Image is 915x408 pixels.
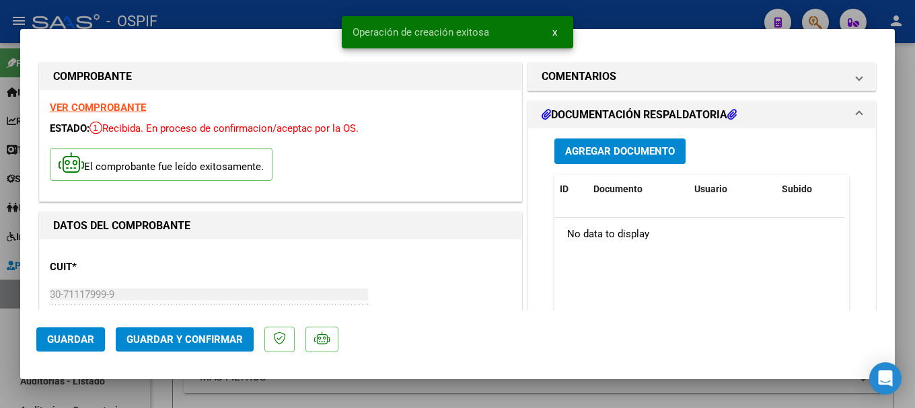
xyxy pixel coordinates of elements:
[36,327,105,352] button: Guardar
[554,218,844,251] div: No data to display
[554,138,686,163] button: Agregar Documento
[50,259,188,275] p: CUIT
[50,148,272,181] p: El comprobante fue leído exitosamente.
[53,219,190,232] strong: DATOS DEL COMPROBANTE
[542,20,568,44] button: x
[542,69,616,85] h1: COMENTARIOS
[116,327,254,352] button: Guardar y Confirmar
[593,183,643,194] span: Documento
[560,183,569,194] span: ID
[542,107,737,123] h1: DOCUMENTACIÓN RESPALDATORIA
[47,333,94,345] span: Guardar
[528,63,875,90] mat-expansion-panel-header: COMENTARIOS
[353,26,489,39] span: Operación de creación exitosa
[588,175,689,204] datatable-header-cell: Documento
[528,101,875,128] mat-expansion-panel-header: DOCUMENTACIÓN RESPALDATORIA
[50,101,146,114] a: VER COMPROBANTE
[694,183,727,194] span: Usuario
[782,183,812,194] span: Subido
[844,175,911,204] datatable-header-cell: Acción
[776,175,844,204] datatable-header-cell: Subido
[50,122,89,134] span: ESTADO:
[869,362,902,395] div: Open Intercom Messenger
[689,175,776,204] datatable-header-cell: Usuario
[53,70,132,83] strong: COMPROBANTE
[528,128,875,407] div: DOCUMENTACIÓN RESPALDATORIA
[565,146,675,158] span: Agregar Documento
[552,26,557,38] span: x
[554,175,588,204] datatable-header-cell: ID
[89,122,359,134] span: Recibida. En proceso de confirmacion/aceptac por la OS.
[126,333,243,345] span: Guardar y Confirmar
